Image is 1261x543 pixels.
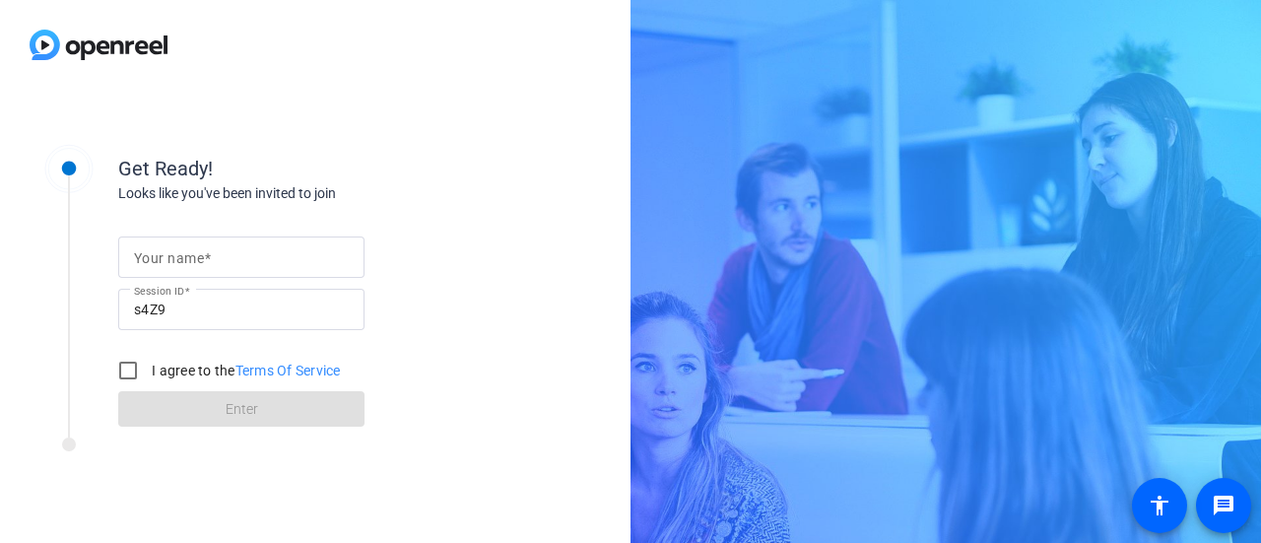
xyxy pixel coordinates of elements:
[134,285,184,297] mat-label: Session ID
[1148,494,1171,517] mat-icon: accessibility
[235,363,341,378] a: Terms Of Service
[148,361,341,380] label: I agree to the
[118,154,512,183] div: Get Ready!
[134,250,204,266] mat-label: Your name
[1212,494,1235,517] mat-icon: message
[118,183,512,204] div: Looks like you've been invited to join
